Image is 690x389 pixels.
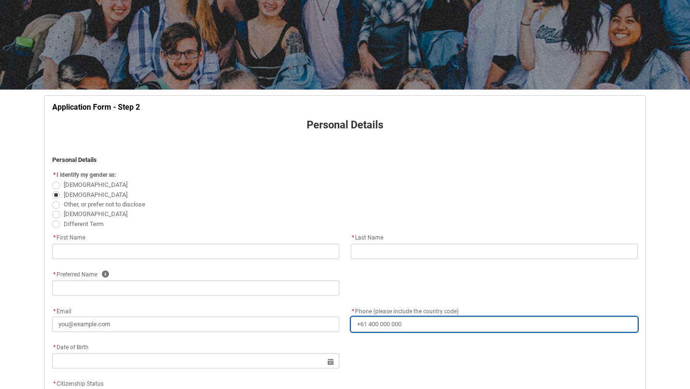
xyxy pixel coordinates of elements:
[53,271,56,278] abbr: required
[53,380,56,387] abbr: required
[52,305,75,316] label: Email
[351,234,383,241] span: Last Name
[53,308,56,315] abbr: required
[352,234,354,241] abbr: required
[64,210,127,217] span: [DEMOGRAPHIC_DATA]
[53,172,56,178] abbr: required
[52,156,97,163] strong: Personal Details
[352,308,354,315] abbr: required
[64,191,127,198] span: [DEMOGRAPHIC_DATA]
[52,103,140,112] strong: Application Form - Step 2
[351,317,638,332] input: +61 400 000 000
[53,234,56,241] abbr: required
[64,181,127,188] span: [DEMOGRAPHIC_DATA]
[52,317,339,332] input: you@example.com
[307,119,383,131] strong: Personal Details
[52,344,89,351] span: Date of Birth
[57,380,103,387] span: Citizenship Status
[64,201,145,208] span: Other, or prefer not to disclose
[351,305,462,316] label: Phone (please include the country code)
[52,271,97,278] span: Preferred Name
[57,172,116,178] span: I identify my gender as:
[52,234,85,241] span: First Name
[64,220,103,228] span: Different Term
[53,344,56,351] abbr: required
